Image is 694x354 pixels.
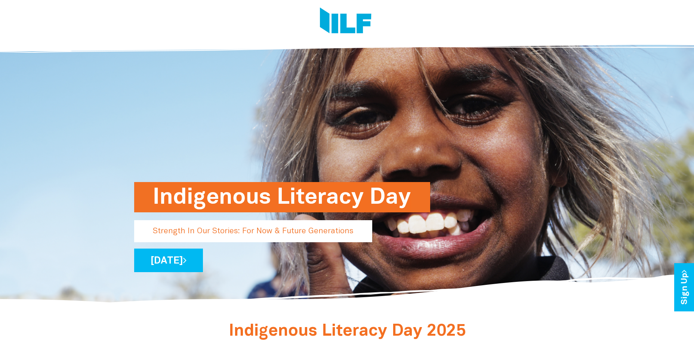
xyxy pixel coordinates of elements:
img: Logo [320,7,371,36]
h1: Indigenous Literacy Day [153,182,411,212]
p: Strength In Our Stories: For Now & Future Generations [134,220,372,242]
a: [DATE] [134,249,203,272]
span: Indigenous Literacy Day 2025 [229,324,466,339]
